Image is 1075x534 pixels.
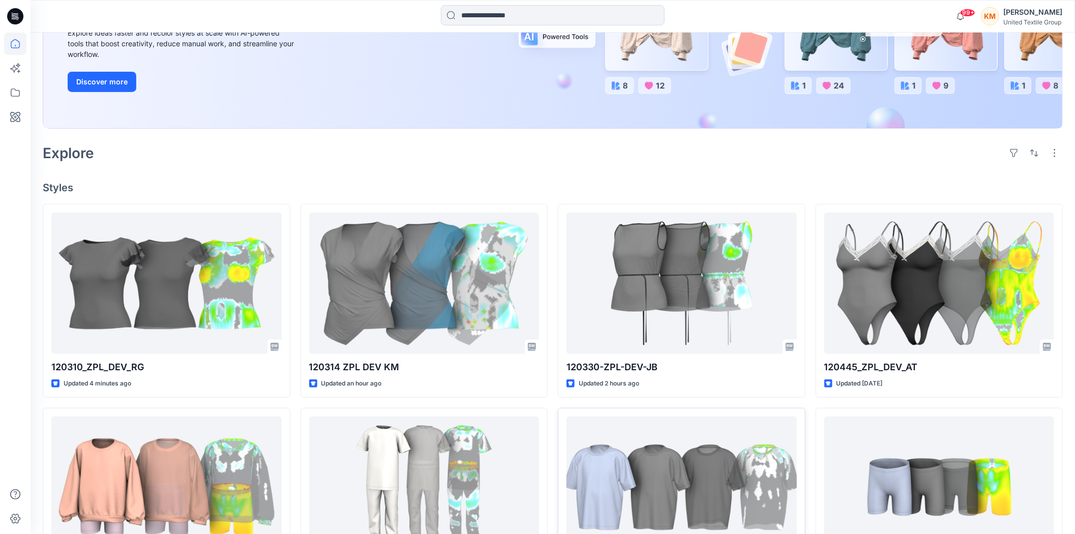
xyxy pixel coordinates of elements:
[837,378,883,389] p: Updated [DATE]
[566,213,797,354] a: 120330-ZPL-DEV-JB
[1003,6,1062,18] div: [PERSON_NAME]
[68,72,296,92] a: Discover more
[824,360,1055,374] p: 120445_ZPL_DEV_AT
[824,213,1055,354] a: 120445_ZPL_DEV_AT
[68,72,136,92] button: Discover more
[1003,18,1062,26] div: United Textile Group
[309,213,540,354] a: 120314 ZPL DEV KM
[981,7,999,25] div: KM
[51,360,282,374] p: 120310_ZPL_DEV_RG
[51,213,282,354] a: 120310_ZPL_DEV_RG
[43,145,94,161] h2: Explore
[321,378,382,389] p: Updated an hour ago
[960,9,975,17] span: 99+
[566,360,797,374] p: 120330-ZPL-DEV-JB
[64,378,131,389] p: Updated 4 minutes ago
[68,27,296,60] div: Explore ideas faster and recolor styles at scale with AI-powered tools that boost creativity, red...
[43,182,1063,194] h4: Styles
[579,378,639,389] p: Updated 2 hours ago
[309,360,540,374] p: 120314 ZPL DEV KM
